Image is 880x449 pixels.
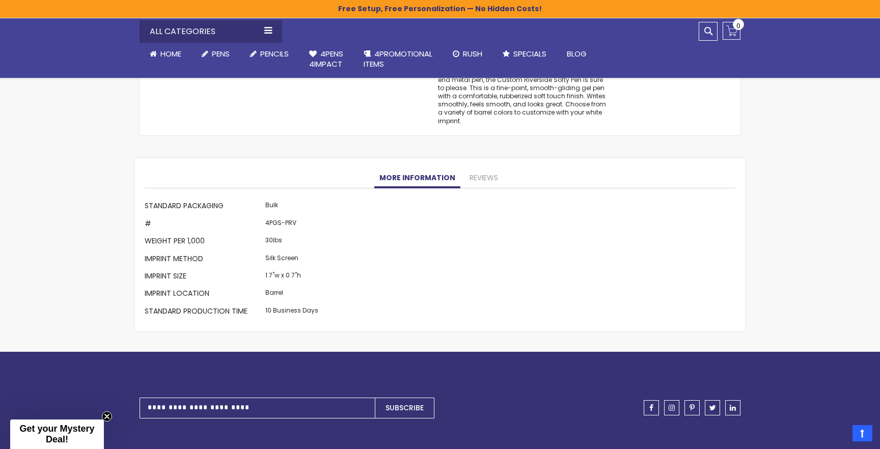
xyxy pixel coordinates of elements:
[649,404,653,411] span: facebook
[669,404,675,411] span: instagram
[263,199,321,216] td: Bulk
[263,268,321,286] td: 1.7"w x 0.7"h
[145,303,263,321] th: Standard Production Time
[145,268,263,286] th: Imprint Size
[145,199,263,216] th: Standard Packaging
[644,400,659,415] a: facebook
[263,216,321,233] td: 4PGS-PRV
[260,48,289,59] span: Pencils
[386,403,424,413] span: Subscribe
[102,411,112,422] button: Close teaser
[557,43,597,65] a: Blog
[10,419,104,449] div: Get your Mystery Deal!Close teaser
[443,43,492,65] a: Rush
[730,404,736,411] span: linkedin
[374,168,460,188] a: More Information
[709,404,716,411] span: twitter
[438,67,607,125] div: A plastic cap-off pen with the elegant look of a high-end metal pen, the Custom Riverside Softy P...
[240,43,299,65] a: Pencils
[375,398,434,418] button: Subscribe
[705,400,720,415] a: twitter
[145,216,263,233] th: #
[263,303,321,321] td: 10 Business Days
[684,400,700,415] a: pinterest
[796,422,880,449] iframe: Google Customer Reviews
[353,43,443,76] a: 4PROMOTIONALITEMS
[464,168,503,188] a: Reviews
[145,251,263,268] th: Imprint Method
[140,20,282,43] div: All Categories
[364,48,432,69] span: 4PROMOTIONAL ITEMS
[145,234,263,251] th: Weight per 1,000
[191,43,240,65] a: Pens
[19,424,94,444] span: Get your Mystery Deal!
[664,400,679,415] a: instagram
[463,48,482,59] span: Rush
[567,48,587,59] span: Blog
[725,400,740,415] a: linkedin
[513,48,546,59] span: Specials
[263,234,321,251] td: 30lbs
[263,251,321,268] td: Silk Screen
[492,43,557,65] a: Specials
[212,48,230,59] span: Pens
[145,286,263,303] th: Imprint Location
[263,286,321,303] td: Barrel
[723,22,740,40] a: 0
[140,43,191,65] a: Home
[309,48,343,69] span: 4Pens 4impact
[736,21,740,31] span: 0
[690,404,695,411] span: pinterest
[160,48,181,59] span: Home
[299,43,353,76] a: 4Pens4impact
